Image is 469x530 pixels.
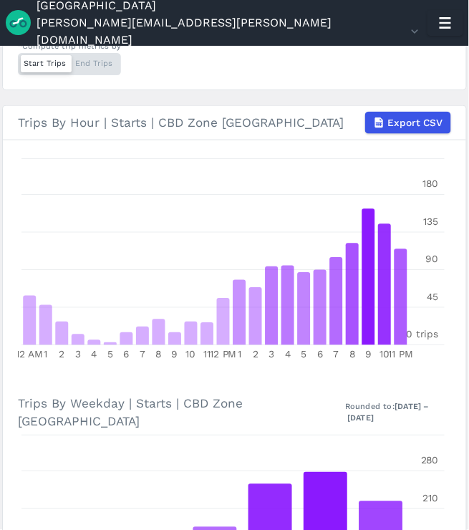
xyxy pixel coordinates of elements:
tspan: 1 [238,349,241,360]
tspan: 2 [253,349,258,360]
tspan: 5 [301,349,307,360]
div: Trips By Hour | Starts | CBD Zone [GEOGRAPHIC_DATA] [18,112,451,134]
tspan: 10 [379,349,390,360]
tspan: 10 [186,349,196,360]
button: Export CSV [365,112,451,134]
tspan: 11 [203,349,211,360]
tspan: 12 PM [210,349,237,360]
tspan: 45 [427,291,439,303]
tspan: 8 [349,349,355,360]
tspan: 7 [334,349,339,360]
tspan: 6 [317,349,323,360]
tspan: 4 [92,349,97,360]
tspan: 135 [424,216,439,228]
tspan: 1 [44,349,47,360]
button: [PERSON_NAME][EMAIL_ADDRESS][PERSON_NAME][DOMAIN_NAME] [37,14,422,49]
tspan: 180 [423,178,439,190]
tspan: 9 [365,349,372,360]
tspan: 11 PM [388,349,413,360]
tspan: 3 [269,349,275,360]
span: Export CSV [388,115,443,130]
tspan: 4 [285,349,291,360]
tspan: 3 [75,349,81,360]
tspan: 7 [140,349,145,360]
tspan: 0 trips [406,329,439,340]
tspan: 6 [124,349,130,360]
tspan: 9 [172,349,178,360]
div: *Compute trip metrics by [18,41,121,53]
tspan: 12 AM [16,349,43,360]
tspan: 2 [59,349,64,360]
tspan: 280 [421,455,439,466]
tspan: 5 [107,349,113,360]
tspan: 90 [426,254,439,265]
img: Ride Report [6,10,37,35]
tspan: 210 [423,493,439,504]
div: Rounded to: [345,402,451,425]
h3: Trips By Weekday | Starts | CBD Zone [GEOGRAPHIC_DATA] [18,395,451,433]
tspan: 8 [156,349,162,360]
